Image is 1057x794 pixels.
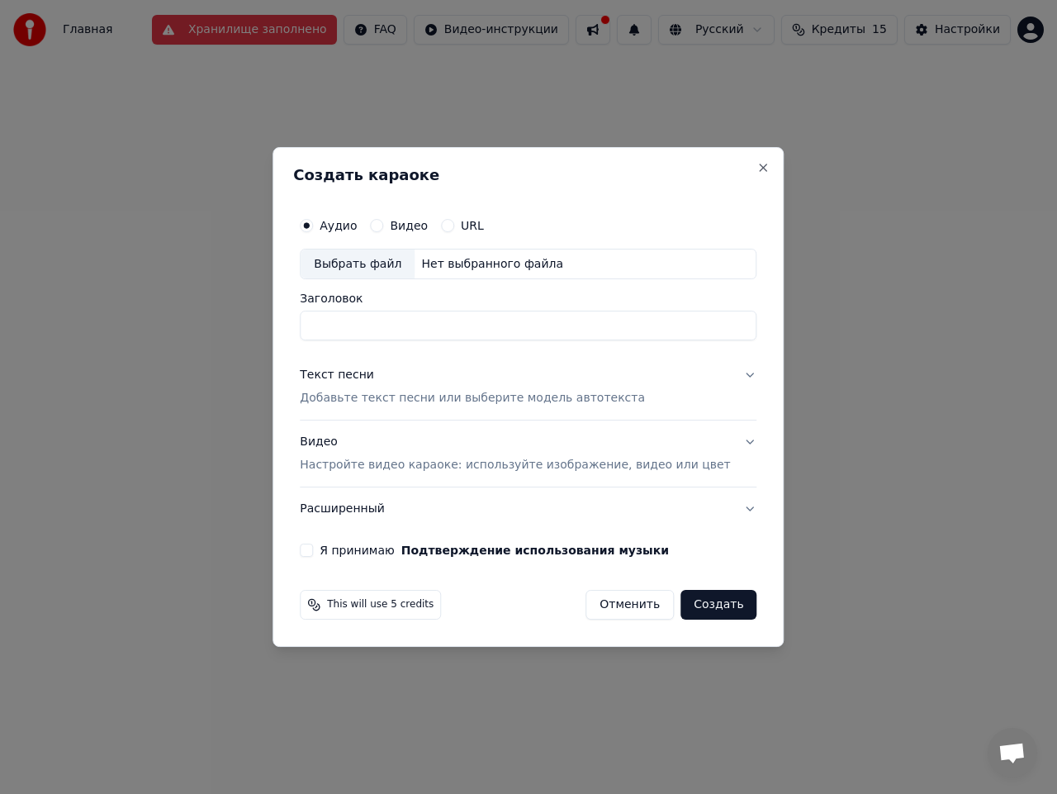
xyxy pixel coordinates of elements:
button: ВидеоНастройте видео караоке: используйте изображение, видео или цвет [300,421,756,487]
button: Отменить [585,590,674,620]
div: Выбрать файл [301,250,415,279]
label: Я принимаю [320,544,669,556]
button: Создать [680,590,756,620]
label: URL [461,220,484,231]
div: Нет выбранного файла [415,256,570,273]
span: This will use 5 credits [327,598,434,611]
label: Аудио [320,220,357,231]
button: Текст песниДобавьте текст песни или выберите модель автотекста [300,354,756,421]
h2: Создать караоке [293,168,763,183]
button: Я принимаю [401,544,669,556]
p: Добавьте текст песни или выберите модель автотекста [300,391,645,407]
label: Видео [390,220,428,231]
div: Видео [300,435,730,474]
div: Текст песни [300,368,374,384]
label: Заголовок [300,293,756,305]
p: Настройте видео караоке: используйте изображение, видео или цвет [300,457,730,473]
button: Расширенный [300,487,756,530]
